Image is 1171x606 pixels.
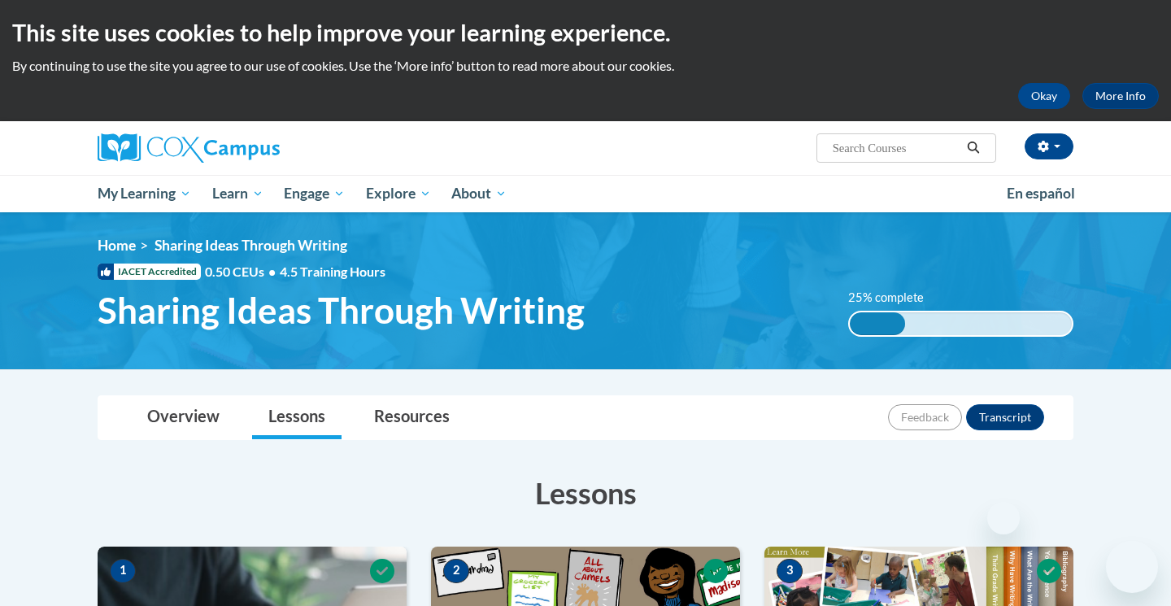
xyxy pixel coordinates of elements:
[205,263,280,281] span: 0.50 CEUs
[73,175,1098,212] div: Main menu
[1082,83,1159,109] a: More Info
[848,289,942,307] label: 25% complete
[110,559,136,583] span: 1
[1018,83,1070,109] button: Okay
[1025,133,1073,159] button: Account Settings
[87,175,202,212] a: My Learning
[777,559,803,583] span: 3
[366,184,431,203] span: Explore
[131,396,236,439] a: Overview
[12,16,1159,49] h2: This site uses cookies to help improve your learning experience.
[98,184,191,203] span: My Learning
[98,289,585,332] span: Sharing Ideas Through Writing
[280,264,385,279] span: 4.5 Training Hours
[355,175,442,212] a: Explore
[831,138,961,158] input: Search Courses
[98,133,280,163] img: Cox Campus
[268,264,276,279] span: •
[987,502,1020,534] iframe: Close message
[996,177,1086,211] a: En español
[98,133,407,163] a: Cox Campus
[12,57,1159,75] p: By continuing to use the site you agree to our use of cookies. Use the ‘More info’ button to read...
[888,404,962,430] button: Feedback
[212,184,263,203] span: Learn
[443,559,469,583] span: 2
[252,396,342,439] a: Lessons
[1106,541,1158,593] iframe: Button to launch messaging window
[442,175,518,212] a: About
[358,396,466,439] a: Resources
[202,175,274,212] a: Learn
[966,404,1044,430] button: Transcript
[273,175,355,212] a: Engage
[451,184,507,203] span: About
[850,312,905,335] div: 25% complete
[961,138,986,158] button: Search
[98,264,201,280] span: IACET Accredited
[155,237,347,254] span: Sharing Ideas Through Writing
[1007,185,1075,202] span: En español
[98,473,1073,513] h3: Lessons
[284,184,345,203] span: Engage
[98,237,136,254] a: Home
